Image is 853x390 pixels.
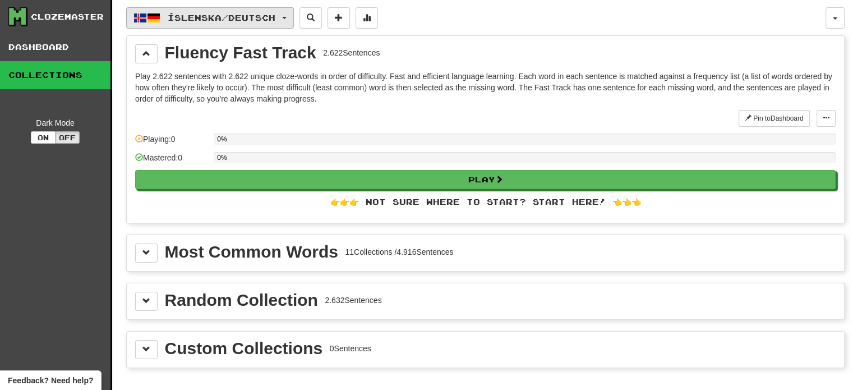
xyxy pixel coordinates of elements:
[165,340,323,357] div: Custom Collections
[299,7,322,29] button: Search sentences
[31,11,104,22] div: Clozemaster
[8,117,102,129] div: Dark Mode
[135,196,836,208] div: 👉👉👉 Not sure where to start? Start here! 👈👈👈
[345,246,453,258] div: 11 Collections / 4.916 Sentences
[165,244,338,260] div: Most Common Words
[330,343,371,354] div: 0 Sentences
[135,134,208,152] div: Playing: 0
[356,7,378,29] button: More stats
[165,44,316,61] div: Fluency Fast Track
[168,13,275,22] span: Íslenska / Deutsch
[8,375,93,386] span: Open feedback widget
[739,110,810,127] button: Pin toDashboard
[31,131,56,144] button: On
[126,7,294,29] button: Íslenska/Deutsch
[325,295,381,306] div: 2.632 Sentences
[135,71,836,104] p: Play 2.622 sentences with 2.622 unique cloze-words in order of difficulty. Fast and efficient lan...
[55,131,80,144] button: Off
[328,7,350,29] button: Add sentence to collection
[323,47,380,58] div: 2.622 Sentences
[135,152,208,171] div: Mastered: 0
[135,170,836,189] button: Play
[165,292,318,309] div: Random Collection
